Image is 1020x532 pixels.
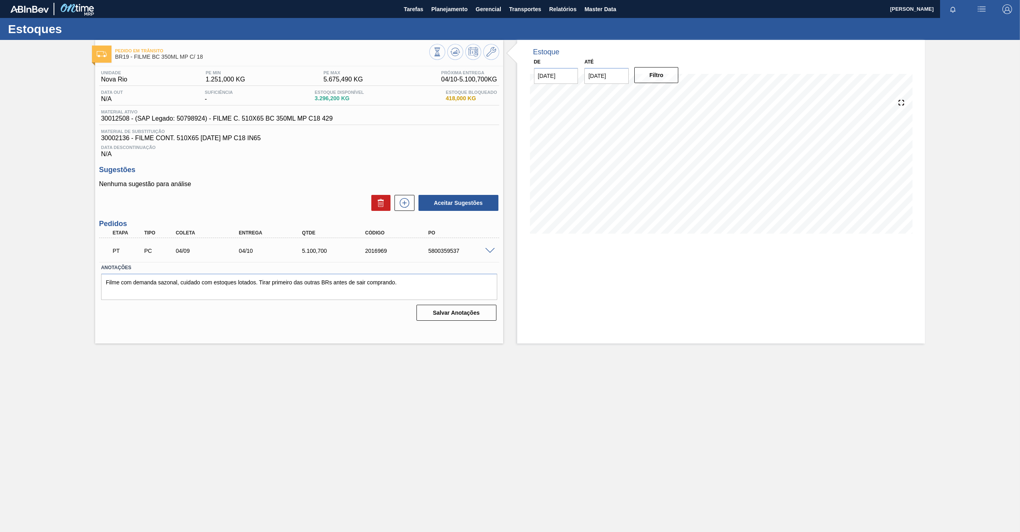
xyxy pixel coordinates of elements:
[174,248,246,254] div: 04/09/2025
[300,248,372,254] div: 5.100,700
[509,4,541,14] span: Transportes
[426,230,498,236] div: PO
[205,70,245,75] span: PE MIN
[111,230,145,236] div: Etapa
[483,44,499,60] button: Ir ao Master Data / Geral
[431,4,468,14] span: Planejamento
[446,90,497,95] span: Estoque Bloqueado
[99,181,499,188] p: Nenhuma sugestão para análise
[367,195,390,211] div: Excluir Sugestões
[1002,4,1012,14] img: Logout
[99,142,499,158] div: N/A
[584,4,616,14] span: Master Data
[101,262,497,274] label: Anotações
[101,129,497,134] span: Material de Substituição
[404,4,423,14] span: Tarefas
[101,135,497,142] span: 30002136 - FILME CONT. 510X65 [DATE] MP C18 IN65
[174,230,246,236] div: Coleta
[584,68,629,84] input: dd/mm/yyyy
[101,90,123,95] span: Data out
[476,4,501,14] span: Gerencial
[101,109,333,114] span: Material ativo
[414,194,499,212] div: Aceitar Sugestões
[101,274,497,300] textarea: Filme com demanda sazonal, cuidado com estoques lotados. Tirar primeiro das outras BRs antes de s...
[533,48,560,56] div: Estoque
[534,59,541,65] label: De
[142,248,177,254] div: Pedido de Compra
[99,220,499,228] h3: Pedidos
[363,230,435,236] div: Código
[237,230,309,236] div: Entrega
[111,242,145,260] div: Pedido em Trânsito
[940,4,966,15] button: Notificações
[416,305,496,321] button: Salvar Anotações
[115,48,429,53] span: Pedido em Trânsito
[315,90,364,95] span: Estoque Disponível
[101,145,497,150] span: Data Descontinuação
[8,24,150,34] h1: Estoques
[203,90,235,103] div: -
[363,248,435,254] div: 2016969
[97,51,107,57] img: Ícone
[101,115,333,122] span: 30012508 - (SAP Legado: 50798924) - FILME C. 510X65 BC 350ML MP C18 429
[99,90,125,103] div: N/A
[113,248,143,254] p: PT
[549,4,576,14] span: Relatórios
[205,90,233,95] span: Suficiência
[323,76,363,83] span: 5.675,490 KG
[10,6,49,13] img: TNhmsLtSVTkK8tSr43FrP2fwEKptu5GPRR3wAAAABJRU5ErkJggg==
[465,44,481,60] button: Programar Estoque
[441,70,497,75] span: Próxima Entrega
[323,70,363,75] span: PE MAX
[429,44,445,60] button: Visão Geral dos Estoques
[426,248,498,254] div: 5800359537
[418,195,498,211] button: Aceitar Sugestões
[977,4,986,14] img: userActions
[447,44,463,60] button: Atualizar Gráfico
[584,59,594,65] label: Até
[101,76,127,83] span: Nova Rio
[115,54,429,60] span: BR19 - FILME BC 350ML MP C/ 18
[390,195,414,211] div: Nova sugestão
[101,70,127,75] span: Unidade
[634,67,679,83] button: Filtro
[205,76,245,83] span: 1.251,000 KG
[446,95,497,101] span: 418,000 KG
[534,68,578,84] input: dd/mm/yyyy
[441,76,497,83] span: 04/10 - 5.100,700 KG
[237,248,309,254] div: 04/10/2025
[315,95,364,101] span: 3.296,200 KG
[142,230,177,236] div: Tipo
[300,230,372,236] div: Qtde
[99,166,499,174] h3: Sugestões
